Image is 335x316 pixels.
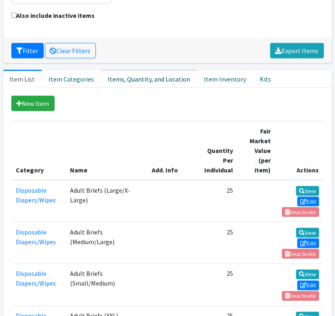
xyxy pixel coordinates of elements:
[11,121,66,180] th: Category
[276,121,324,180] th: Actions
[3,70,42,88] a: Item List
[253,70,278,88] a: Kits
[65,121,147,180] th: Name
[42,70,101,88] a: Item Categories
[147,121,195,180] th: Add. Info
[296,186,319,196] a: View
[297,239,319,248] a: Edit
[296,270,319,279] a: View
[16,186,56,204] a: Disposable Diapers/Wipes
[101,70,197,88] a: Items, Quantity, and Location
[65,180,147,222] td: Adult Briefs (Large/X-Large)
[197,70,253,88] a: Item Inventory
[195,222,238,264] td: 25
[65,264,147,306] td: Adult Briefs (Small/Medium)
[45,43,96,58] a: Clear Filters
[11,13,17,18] input: Also include inactive items
[297,197,319,206] a: Edit
[195,121,238,180] th: Quantity Per Individual
[296,228,319,238] a: View
[65,222,147,264] td: Adult Briefs (Medium/Large)
[16,228,56,246] a: Disposable Diapers/Wipes
[195,264,238,306] td: 25
[270,43,324,58] a: Export Items
[11,11,95,20] label: Also include inactive items
[16,270,56,288] a: Disposable Diapers/Wipes
[238,121,276,180] th: Fair Market Value (per item)
[297,281,319,290] a: Edit
[11,96,55,111] a: New Item
[195,180,238,222] td: 25
[11,43,44,58] button: Filter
